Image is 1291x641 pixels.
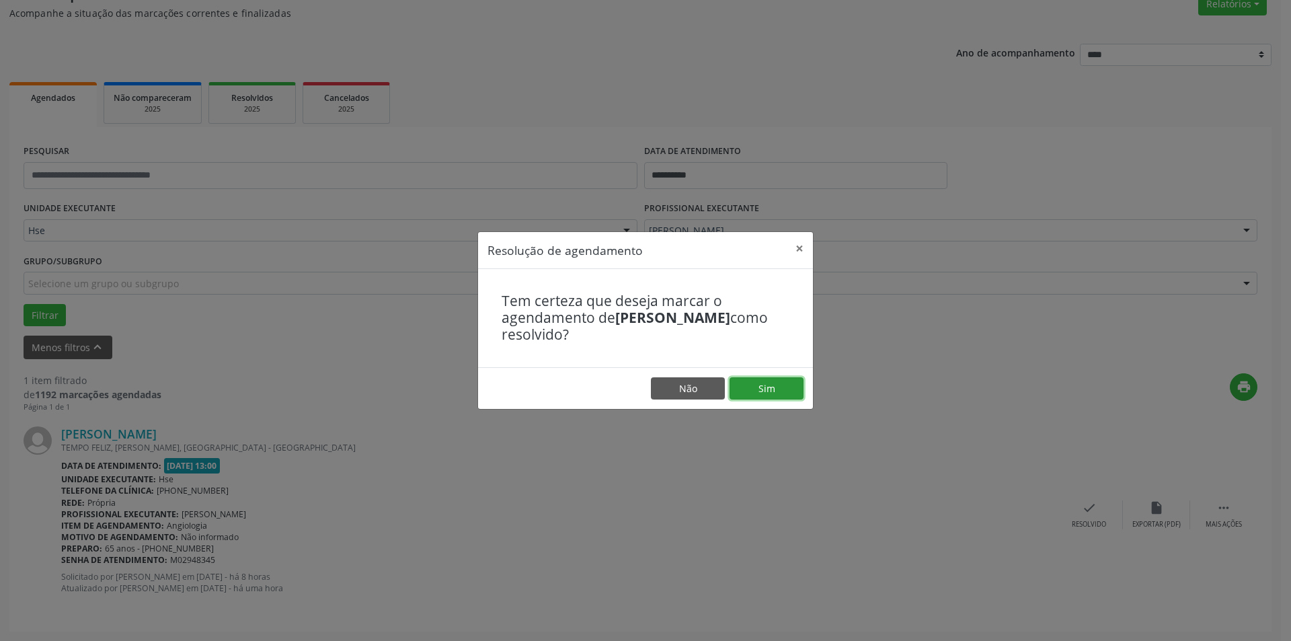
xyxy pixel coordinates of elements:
[786,232,813,265] button: Close
[487,241,643,259] h5: Resolução de agendamento
[502,293,789,344] h4: Tem certeza que deseja marcar o agendamento de como resolvido?
[730,377,804,400] button: Sim
[615,308,730,327] b: [PERSON_NAME]
[651,377,725,400] button: Não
